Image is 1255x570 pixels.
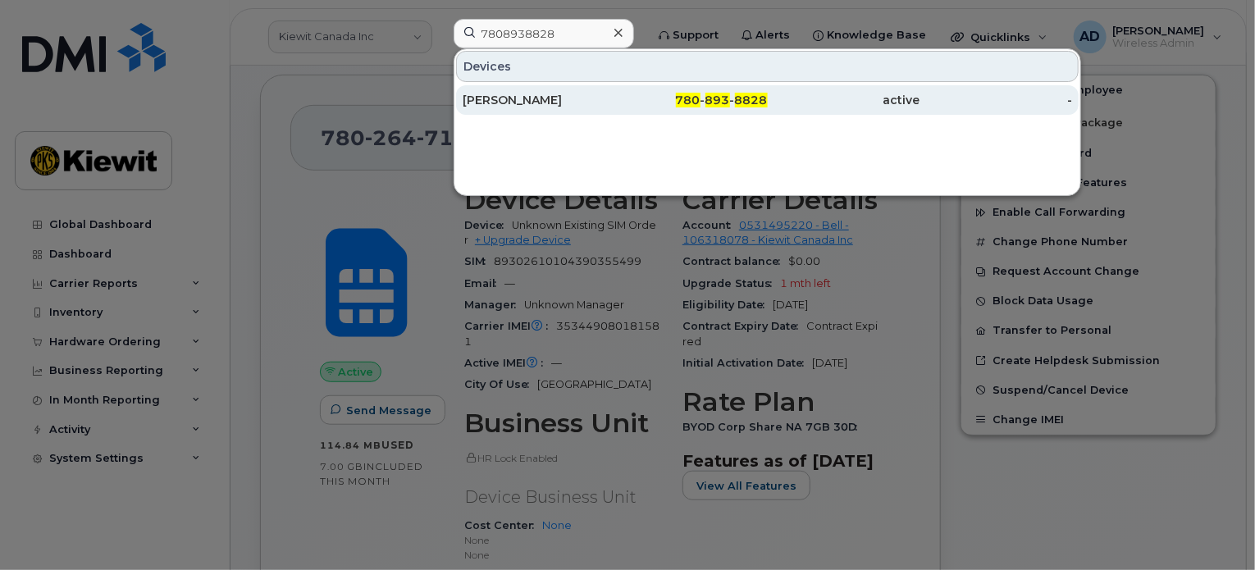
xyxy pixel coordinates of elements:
span: 893 [705,93,730,107]
input: Find something... [454,19,634,48]
div: - - [615,92,768,108]
iframe: Messenger Launcher [1184,499,1243,558]
div: Devices [456,51,1079,82]
div: - [920,92,1072,108]
div: active [768,92,920,108]
div: [PERSON_NAME] [463,92,615,108]
span: 780 [676,93,701,107]
a: [PERSON_NAME]780-893-8828active- [456,85,1079,115]
span: 8828 [735,93,768,107]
